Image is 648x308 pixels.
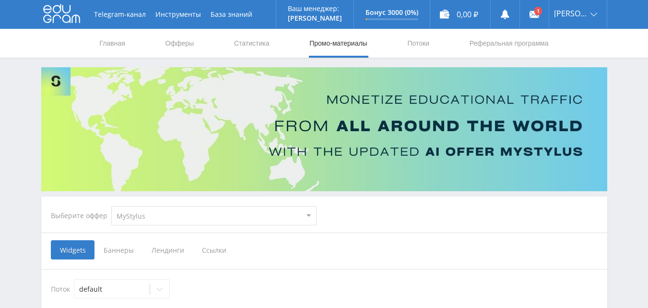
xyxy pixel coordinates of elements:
a: Промо-материалы [308,29,368,58]
div: Выберите оффер [51,212,111,220]
p: Бонус 3000 (0%) [365,9,418,16]
span: Баннеры [94,240,142,259]
span: Ссылки [193,240,236,259]
span: [PERSON_NAME] [554,10,588,17]
div: Поток [51,279,598,298]
p: Ваш менеджер: [288,5,342,12]
a: Реферальная программа [469,29,550,58]
a: Главная [99,29,126,58]
p: [PERSON_NAME] [288,14,342,22]
span: Widgets [51,240,94,259]
a: Потоки [406,29,430,58]
span: Лендинги [142,240,193,259]
a: Статистика [233,29,271,58]
a: Офферы [165,29,195,58]
img: Banner [41,67,607,191]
